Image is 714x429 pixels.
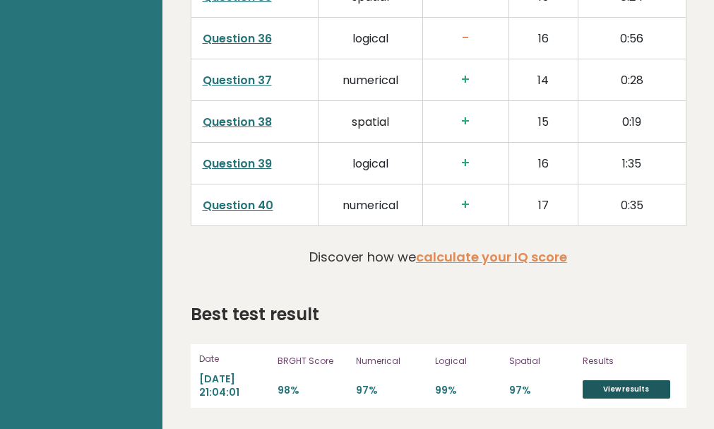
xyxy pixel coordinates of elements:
td: 14 [509,59,578,101]
a: Question 38 [203,114,272,130]
td: 0:56 [578,18,686,59]
p: 97% [356,384,426,397]
p: 98% [278,384,347,397]
td: 17 [509,184,578,226]
p: Numerical [356,355,426,368]
td: logical [319,143,423,184]
h3: - [434,30,498,47]
p: 99% [435,384,501,397]
td: 0:19 [578,101,686,143]
td: numerical [319,184,423,226]
td: 1:35 [578,143,686,184]
p: BRGHT Score [278,355,347,368]
td: 0:35 [578,184,686,226]
a: Question 37 [203,72,272,88]
p: [DATE] 21:04:01 [199,372,269,399]
td: 16 [509,18,578,59]
a: Question 36 [203,30,272,47]
a: Question 39 [203,155,272,172]
p: 97% [509,384,574,397]
h3: + [434,197,498,213]
h3: + [434,155,498,172]
p: Results [583,355,678,368]
p: Spatial [509,355,574,368]
a: calculate your IQ score [416,248,567,266]
p: Logical [435,355,501,368]
a: Question 40 [203,197,273,213]
td: 0:28 [578,59,686,101]
h3: + [434,72,498,88]
h3: + [434,114,498,130]
td: numerical [319,59,423,101]
a: View results [583,380,670,399]
td: 15 [509,101,578,143]
h2: Best test result [191,302,319,327]
td: logical [319,18,423,59]
td: spatial [319,101,423,143]
p: Discover how we [309,247,567,266]
p: Date [199,353,269,365]
td: 16 [509,143,578,184]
